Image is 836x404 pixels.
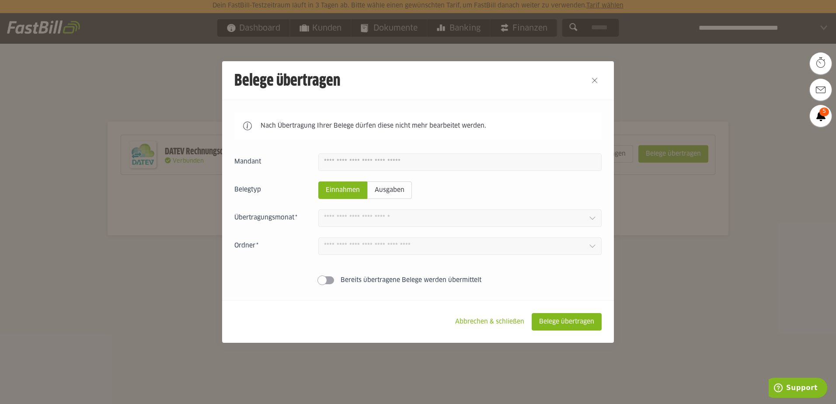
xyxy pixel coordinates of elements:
[532,313,602,331] sl-button: Belege übertragen
[234,276,602,285] sl-switch: Bereits übertragene Belege werden übermittelt
[810,105,832,127] a: 5
[819,108,829,116] span: 5
[448,313,532,331] sl-button: Abbrechen & schließen
[318,181,367,199] sl-radio-button: Einnahmen
[367,181,412,199] sl-radio-button: Ausgaben
[769,378,827,400] iframe: Öffnet ein Widget, in dem Sie weitere Informationen finden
